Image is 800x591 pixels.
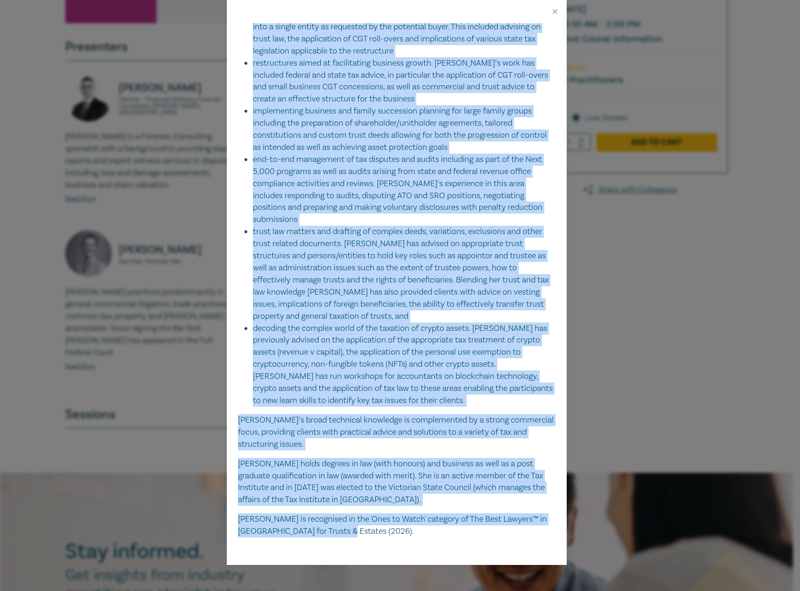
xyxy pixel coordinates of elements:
[253,57,556,106] li: restructures aimed at facilitating business growth. [PERSON_NAME]’s work has included federal and...
[253,154,556,226] li: end-to-end management of tax disputes and audits including as part of the Next 5,000 programs as ...
[253,226,556,322] li: trust law matters and drafting of complex deeds, variations, exclusions and other trust related d...
[253,105,556,154] li: implementing business and family succession planning for large family groups including the prepar...
[253,322,556,407] li: decoding the complex world of the taxation of crypto assets. [PERSON_NAME] has previously advised...
[238,513,556,537] p: [PERSON_NAME] is recognised in the 'Ones to Watch' category of The Best Lawyers™ in [GEOGRAPHIC_D...
[551,7,559,16] button: Close
[238,458,556,506] p: [PERSON_NAME] holds degrees in law (with honours) and business as well as a post graduate qualifi...
[238,414,556,450] p: [PERSON_NAME]’s broad technical knowledge is complemented by a strong commercial focus, providing...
